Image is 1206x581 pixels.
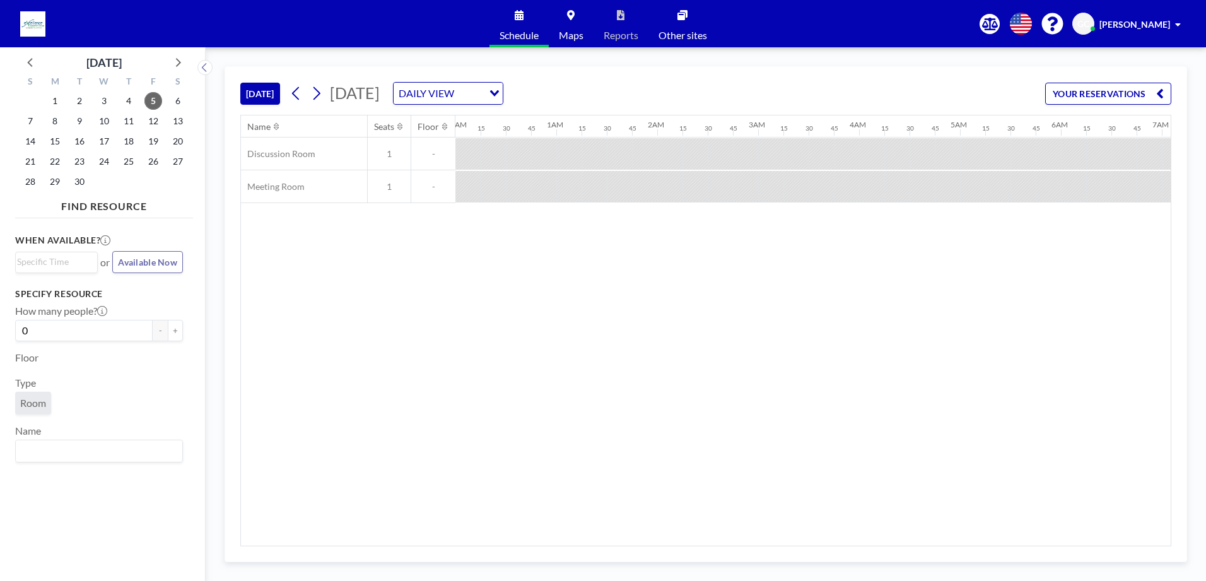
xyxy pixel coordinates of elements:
span: Monday, September 29, 2025 [46,173,64,191]
span: - [411,148,455,160]
input: Search for option [17,255,90,269]
div: 4AM [850,120,866,129]
label: How many people? [15,305,107,317]
span: Other sites [659,30,707,40]
button: - [153,320,168,341]
button: [DATE] [240,83,280,105]
span: Schedule [500,30,539,40]
span: 1 [368,181,411,192]
span: GC [1077,18,1089,30]
span: Saturday, September 27, 2025 [169,153,187,170]
div: [DATE] [86,54,122,71]
span: Thursday, September 25, 2025 [120,153,138,170]
span: Sunday, September 21, 2025 [21,153,39,170]
span: Monday, September 22, 2025 [46,153,64,170]
span: Wednesday, September 24, 2025 [95,153,113,170]
img: organization-logo [20,11,45,37]
div: 15 [578,124,586,132]
span: Tuesday, September 2, 2025 [71,92,88,110]
span: DAILY VIEW [396,85,457,102]
span: Thursday, September 18, 2025 [120,132,138,150]
div: Search for option [16,252,97,271]
div: 15 [881,124,889,132]
label: Type [15,377,36,389]
div: 30 [1007,124,1015,132]
label: Name [15,425,41,437]
div: 15 [679,124,687,132]
span: Tuesday, September 23, 2025 [71,153,88,170]
span: Friday, September 26, 2025 [144,153,162,170]
div: 15 [982,124,990,132]
span: Tuesday, September 9, 2025 [71,112,88,130]
div: 2AM [648,120,664,129]
span: Friday, September 19, 2025 [144,132,162,150]
div: 6AM [1051,120,1068,129]
button: YOUR RESERVATIONS [1045,83,1171,105]
span: Sunday, September 14, 2025 [21,132,39,150]
div: Search for option [16,440,182,462]
span: Available Now [118,257,177,267]
span: Friday, September 12, 2025 [144,112,162,130]
span: Saturday, September 13, 2025 [169,112,187,130]
span: Thursday, September 11, 2025 [120,112,138,130]
div: Floor [418,121,439,132]
span: Monday, September 1, 2025 [46,92,64,110]
h4: FIND RESOURCE [15,195,193,213]
div: 15 [1083,124,1091,132]
span: Sunday, September 28, 2025 [21,173,39,191]
div: 30 [906,124,914,132]
div: S [165,74,190,91]
div: 12AM [446,120,467,129]
span: Maps [559,30,583,40]
div: 3AM [749,120,765,129]
span: Wednesday, September 3, 2025 [95,92,113,110]
span: Saturday, September 20, 2025 [169,132,187,150]
span: Wednesday, September 17, 2025 [95,132,113,150]
div: F [141,74,165,91]
h3: Specify resource [15,288,183,300]
button: + [168,320,183,341]
div: Seats [374,121,394,132]
div: 45 [1133,124,1141,132]
span: [DATE] [330,83,380,102]
div: 45 [730,124,737,132]
div: 45 [629,124,636,132]
div: 30 [1108,124,1116,132]
span: Tuesday, September 30, 2025 [71,173,88,191]
input: Search for option [458,85,482,102]
span: Reports [604,30,638,40]
div: M [43,74,67,91]
input: Search for option [17,443,175,459]
div: Name [247,121,271,132]
span: Meeting Room [241,181,305,192]
div: 30 [705,124,712,132]
span: [PERSON_NAME] [1099,19,1170,30]
div: S [18,74,43,91]
div: 45 [932,124,939,132]
span: Sunday, September 7, 2025 [21,112,39,130]
label: Floor [15,351,38,364]
button: Available Now [112,251,183,273]
span: Tuesday, September 16, 2025 [71,132,88,150]
span: Wednesday, September 10, 2025 [95,112,113,130]
span: Monday, September 15, 2025 [46,132,64,150]
div: T [67,74,92,91]
div: 15 [477,124,485,132]
span: - [411,181,455,192]
div: 7AM [1152,120,1169,129]
div: W [92,74,117,91]
div: 45 [1033,124,1040,132]
span: Monday, September 8, 2025 [46,112,64,130]
div: 30 [805,124,813,132]
div: 15 [780,124,788,132]
div: 30 [604,124,611,132]
div: Search for option [394,83,503,104]
div: T [116,74,141,91]
span: Discussion Room [241,148,315,160]
span: 1 [368,148,411,160]
span: Thursday, September 4, 2025 [120,92,138,110]
span: Friday, September 5, 2025 [144,92,162,110]
div: 30 [503,124,510,132]
span: Room [20,397,46,409]
span: or [100,256,110,269]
